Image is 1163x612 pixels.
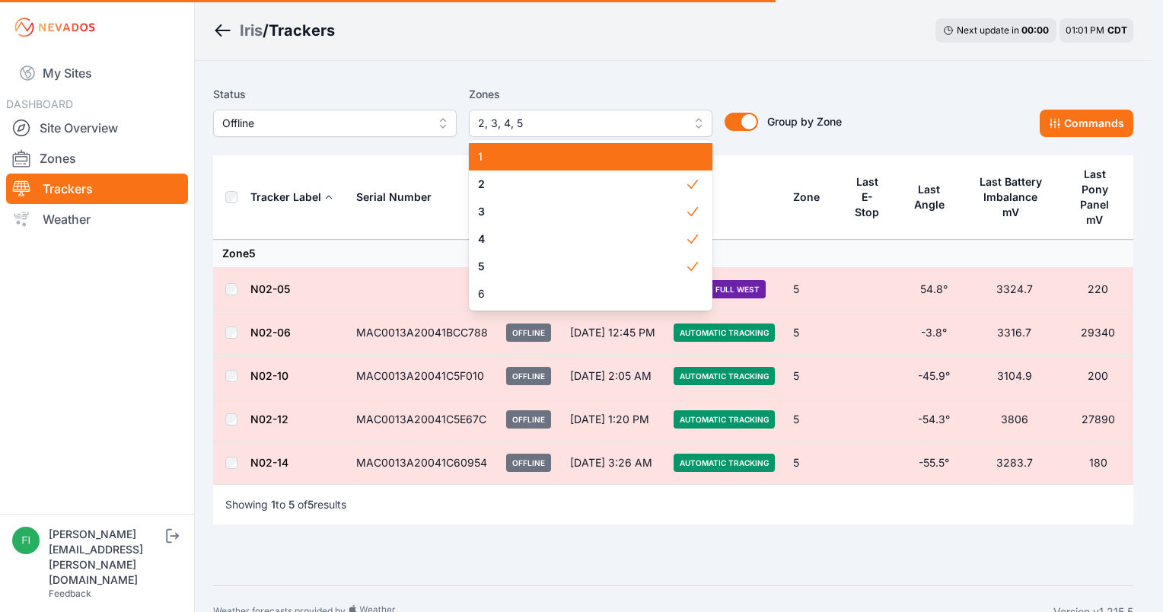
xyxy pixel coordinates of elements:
[478,177,685,192] span: 2
[478,259,685,274] span: 5
[478,149,685,164] span: 1
[478,114,682,132] span: 2, 3, 4, 5
[478,231,685,247] span: 4
[469,140,712,311] div: 2, 3, 4, 5
[478,286,685,301] span: 6
[469,110,712,137] button: 2, 3, 4, 5
[478,204,685,219] span: 3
